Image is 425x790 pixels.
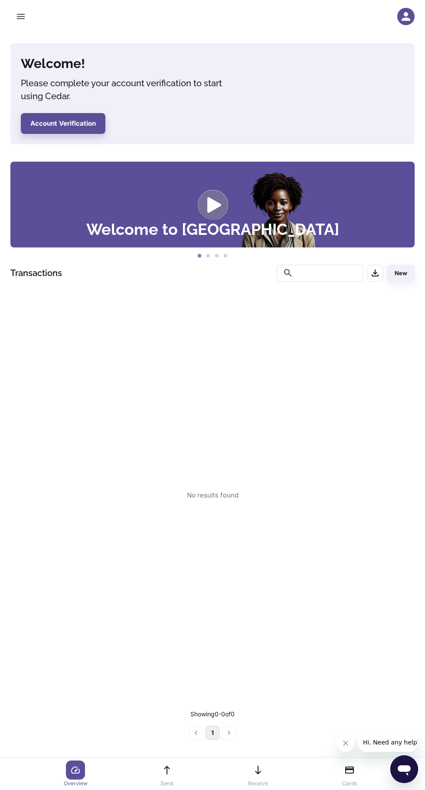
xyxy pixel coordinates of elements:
[206,726,219,740] button: page 1
[212,252,221,260] button: 3
[10,267,62,280] h1: Transactions
[21,54,238,73] h4: Welcome!
[60,761,91,787] a: Overview
[5,6,62,13] span: Hi. Need any help?
[188,726,237,740] nav: pagination navigation
[190,709,235,719] p: Showing 0-0 of 0
[21,77,238,103] h5: Please complete your account verification to start using Cedar.
[334,761,365,787] a: Cards
[21,113,105,134] button: Account Verification
[221,252,230,260] button: 4
[195,252,204,260] button: 1
[390,755,418,783] iframe: Button to launch messaging window
[64,780,88,787] p: Overview
[387,265,415,282] button: New
[248,780,268,787] p: Receive
[86,221,339,237] h3: Welcome to [GEOGRAPHIC_DATA]
[204,252,212,260] button: 2
[242,761,274,787] a: Receive
[160,780,173,787] p: Send
[187,491,239,501] div: No results found
[358,733,418,752] iframe: Message from company
[151,761,183,787] a: Send
[337,735,354,752] iframe: Close message
[342,780,357,787] p: Cards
